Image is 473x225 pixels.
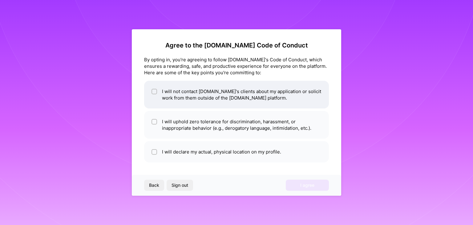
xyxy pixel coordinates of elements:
[144,56,329,76] div: By opting in, you're agreeing to follow [DOMAIN_NAME]'s Code of Conduct, which ensures a rewardin...
[144,111,329,139] li: I will uphold zero tolerance for discrimination, harassment, or inappropriate behavior (e.g., der...
[144,141,329,162] li: I will declare my actual, physical location on my profile.
[167,180,193,191] button: Sign out
[144,81,329,108] li: I will not contact [DOMAIN_NAME]'s clients about my application or solicit work from them outside...
[144,180,164,191] button: Back
[144,42,329,49] h2: Agree to the [DOMAIN_NAME] Code of Conduct
[149,182,159,188] span: Back
[172,182,188,188] span: Sign out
